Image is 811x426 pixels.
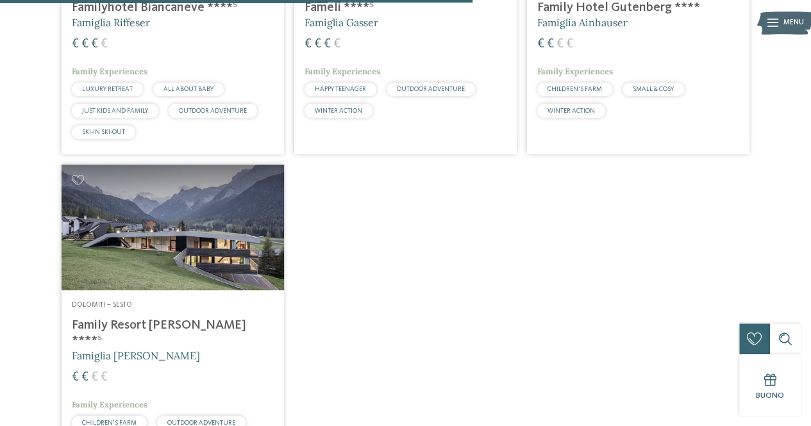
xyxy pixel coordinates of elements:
span: Dolomiti – Sesto [72,301,132,309]
span: € [91,38,98,51]
span: € [333,38,340,51]
span: Famiglia [PERSON_NAME] [72,349,200,362]
span: Famiglia Riffeser [72,16,150,29]
span: € [547,38,554,51]
span: € [324,38,331,51]
h4: Family Resort [PERSON_NAME] ****ˢ [72,318,274,348]
span: € [101,38,108,51]
span: WINTER ACTION [548,108,595,114]
span: ALL ABOUT BABY [163,86,213,92]
span: € [566,38,573,51]
a: Buono [739,354,801,416]
span: HAPPY TEENAGER [315,86,366,92]
span: € [81,371,88,384]
span: Family Experiences [72,66,147,77]
span: € [537,38,544,51]
span: € [81,38,88,51]
span: Family Experiences [72,399,147,410]
span: € [556,38,564,51]
span: Famiglia Gasser [305,16,378,29]
span: Family Experiences [305,66,380,77]
span: JUST KIDS AND FAMILY [82,108,148,114]
span: OUTDOOR ADVENTURE [179,108,247,114]
span: OUTDOOR ADVENTURE [167,420,235,426]
span: € [314,38,321,51]
span: Famiglia Ainhauser [537,16,628,29]
span: SKI-IN SKI-OUT [82,129,125,135]
span: OUTDOOR ADVENTURE [397,86,465,92]
span: CHILDREN’S FARM [548,86,602,92]
span: SMALL & COSY [633,86,674,92]
span: Family Experiences [537,66,613,77]
span: € [101,371,108,384]
span: € [305,38,312,51]
span: WINTER ACTION [315,108,362,114]
span: € [72,371,79,384]
span: CHILDREN’S FARM [82,420,137,426]
span: Buono [756,391,784,400]
img: Family Resort Rainer ****ˢ [62,165,284,290]
span: LUXURY RETREAT [82,86,133,92]
span: € [91,371,98,384]
span: € [72,38,79,51]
